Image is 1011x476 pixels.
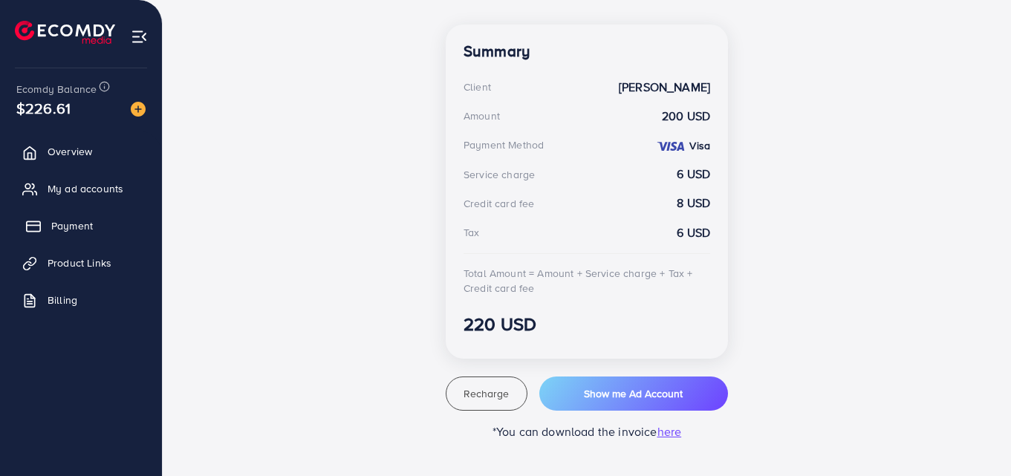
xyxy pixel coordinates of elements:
[584,386,683,401] span: Show me Ad Account
[464,108,500,123] div: Amount
[11,211,151,241] a: Payment
[464,137,544,152] div: Payment Method
[464,225,479,240] div: Tax
[677,224,710,241] strong: 6 USD
[15,21,115,44] img: logo
[446,376,527,411] button: Recharge
[464,266,710,296] div: Total Amount = Amount + Service charge + Tax + Credit card fee
[16,82,97,97] span: Ecomdy Balance
[948,409,1000,465] iframe: Chat
[446,423,728,440] p: *You can download the invoice
[131,28,148,45] img: menu
[662,108,710,125] strong: 200 USD
[48,144,92,159] span: Overview
[464,386,509,401] span: Recharge
[48,255,111,270] span: Product Links
[539,376,728,411] button: Show me Ad Account
[689,138,710,153] strong: Visa
[51,218,93,233] span: Payment
[464,42,710,61] h4: Summary
[656,140,686,152] img: credit
[48,181,123,196] span: My ad accounts
[464,196,534,211] div: Credit card fee
[657,423,682,440] span: here
[677,195,710,212] strong: 8 USD
[11,248,151,278] a: Product Links
[464,167,535,182] div: Service charge
[464,79,491,94] div: Client
[14,91,72,126] span: $226.61
[11,137,151,166] a: Overview
[48,293,77,307] span: Billing
[619,79,710,96] strong: [PERSON_NAME]
[11,174,151,203] a: My ad accounts
[11,285,151,315] a: Billing
[677,166,710,183] strong: 6 USD
[131,102,146,117] img: image
[464,313,710,335] h3: 220 USD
